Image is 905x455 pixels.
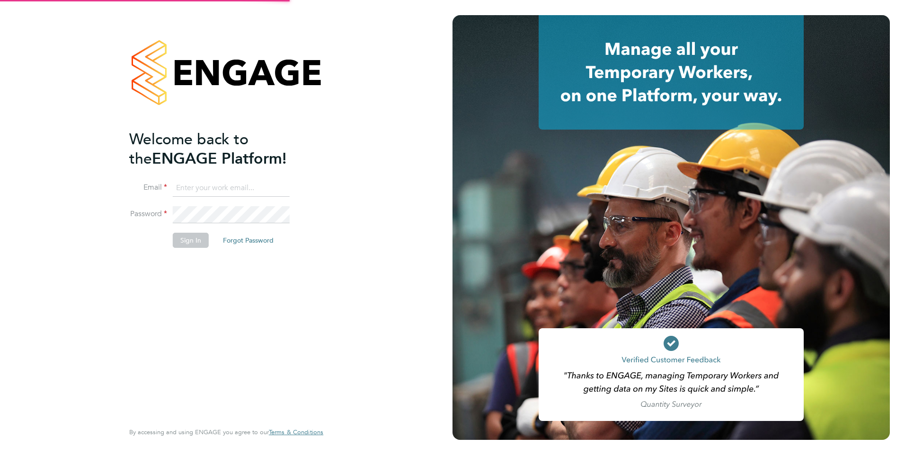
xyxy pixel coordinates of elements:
label: Password [129,209,167,219]
button: Forgot Password [215,233,281,248]
label: Email [129,183,167,192]
span: By accessing and using ENGAGE you agree to our [129,428,323,436]
span: Welcome back to the [129,130,248,168]
button: Sign In [173,233,209,248]
a: Terms & Conditions [269,429,323,436]
input: Enter your work email... [173,180,290,197]
h2: ENGAGE Platform! [129,130,314,168]
span: Terms & Conditions [269,428,323,436]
